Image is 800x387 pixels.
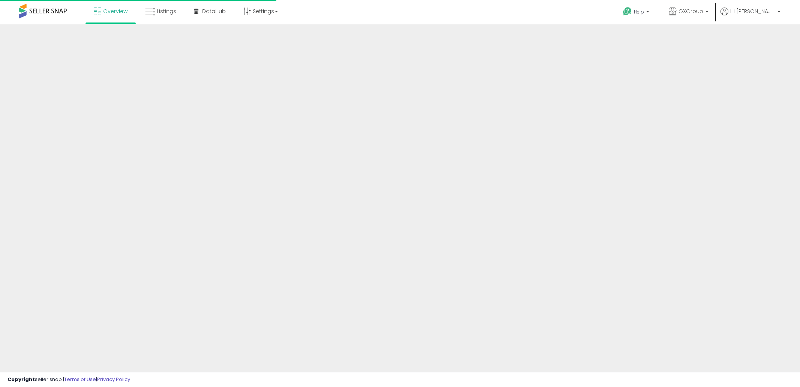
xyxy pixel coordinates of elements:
span: Hi [PERSON_NAME] [730,7,775,15]
span: Help [634,9,644,15]
a: Help [617,1,657,24]
span: DataHub [202,7,226,15]
i: Get Help [623,7,632,16]
span: GXGroup [678,7,703,15]
span: Overview [103,7,128,15]
a: Hi [PERSON_NAME] [720,7,780,24]
span: Listings [157,7,176,15]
